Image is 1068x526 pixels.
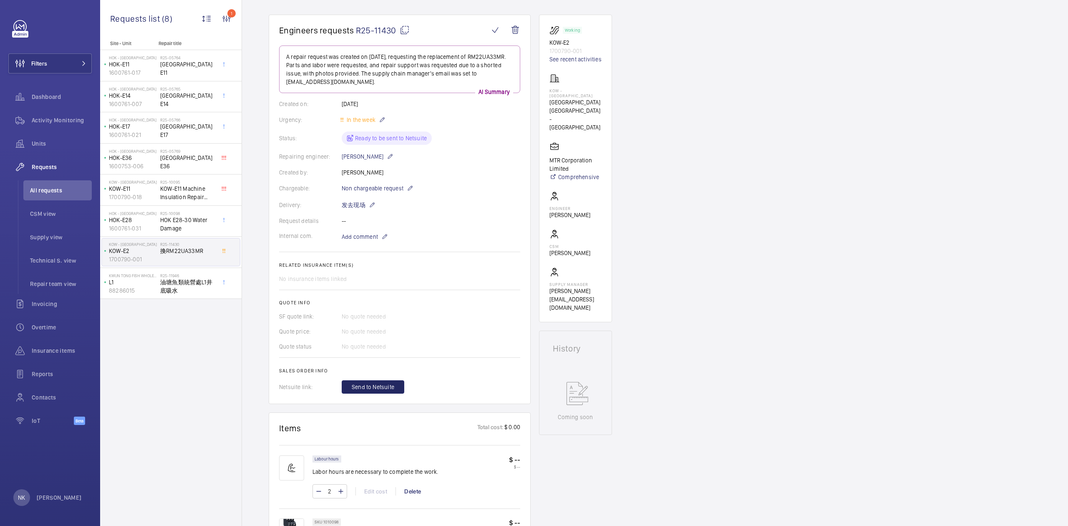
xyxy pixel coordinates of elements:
[32,393,92,402] span: Contacts
[395,487,429,496] div: Delete
[549,287,602,312] p: [PERSON_NAME][EMAIL_ADDRESS][DOMAIN_NAME]
[279,262,520,268] h2: Related insurance item(s)
[32,300,92,308] span: Invoicing
[342,184,403,192] span: Non chargeable request
[549,206,590,211] p: Engineer
[109,100,157,108] p: 1600761-007
[160,149,215,154] h2: R25-05769
[342,380,404,394] button: Send to Netsuite
[160,91,215,108] span: [GEOGRAPHIC_DATA] E14
[109,211,157,216] p: HOK - [GEOGRAPHIC_DATA]
[160,185,215,201] span: KOW-E11 Machine Insulation Repair (burnt)
[312,468,438,476] p: Labor hours are necessary to complete the work.
[109,278,157,286] p: L1
[74,417,85,425] span: Beta
[160,278,215,295] span: 油塘魚類統營處L1井底吸水
[160,60,215,77] span: [GEOGRAPHIC_DATA] E11
[30,280,92,288] span: Repair team view
[286,53,513,86] p: A repair request was created on [DATE], requesting the replacement of RM22UA33MR. Parts and labor...
[109,117,157,122] p: HOK - [GEOGRAPHIC_DATA]
[160,117,215,122] h2: R25-05766
[356,25,410,35] span: R25-11430
[160,86,215,91] h2: R25-05765
[509,464,520,469] p: $ --
[160,180,215,185] h2: R25-10095
[160,242,215,247] h2: R25-11430
[110,13,162,24] span: Requests list
[109,122,157,131] p: HOK-E17
[109,131,157,139] p: 1600761-021
[279,300,520,306] h2: Quote info
[549,38,602,47] p: KOW-E2
[109,255,157,263] p: 1700790-001
[279,455,304,480] img: muscle-sm.svg
[109,286,157,295] p: 88286015
[549,156,602,173] p: MTR Corporation Limited
[32,323,92,331] span: Overtime
[549,282,602,287] p: Supply manager
[279,25,354,35] span: Engineers requests
[109,224,157,233] p: 1600761-031
[109,149,157,154] p: HOK - [GEOGRAPHIC_DATA]
[30,186,92,195] span: All requests
[109,162,157,170] p: 1600753-006
[553,344,598,353] h1: History
[558,413,593,421] p: Coming soon
[109,55,157,60] p: HOK - [GEOGRAPHIC_DATA]
[475,88,513,96] p: AI Summary
[32,116,92,124] span: Activity Monitoring
[30,233,92,241] span: Supply view
[352,383,394,391] span: Send to Netsuite
[109,242,157,247] p: KOW - [GEOGRAPHIC_DATA]
[549,55,602,63] a: See recent activities
[342,152,393,162] p: [PERSON_NAME]
[109,193,157,201] p: 1700790-018
[109,68,157,77] p: 1600761-017
[32,139,92,148] span: Units
[160,122,215,139] span: [GEOGRAPHIC_DATA] E17
[160,211,215,216] h2: R25-10098
[345,116,375,123] span: In the week
[100,40,155,46] p: Site - Unit
[32,346,92,355] span: Insurance items
[549,88,602,98] p: KOW - [GEOGRAPHIC_DATA]
[37,493,82,502] p: [PERSON_NAME]
[109,180,157,185] p: KOW - [GEOGRAPHIC_DATA]
[549,211,590,219] p: [PERSON_NAME]
[315,458,339,460] p: Labour hours
[32,417,74,425] span: IoT
[549,47,602,55] p: 1700790-001
[109,247,157,255] p: KOW-E2
[30,210,92,218] span: CSM view
[32,93,92,101] span: Dashboard
[109,216,157,224] p: HOK-E28
[160,247,215,255] span: 換RM22UA33MR
[18,493,25,502] p: NK
[109,154,157,162] p: HOK-E36
[549,173,602,181] a: Comprehensive
[109,185,157,193] p: KOW-E11
[109,60,157,68] p: HOK-E11
[549,244,590,249] p: CSM
[279,423,301,433] h1: Items
[109,86,157,91] p: HOK - [GEOGRAPHIC_DATA]
[32,163,92,171] span: Requests
[549,115,602,131] p: - [GEOGRAPHIC_DATA]
[342,233,378,241] span: Add comment
[549,249,590,257] p: [PERSON_NAME]
[477,423,504,433] p: Total cost:
[565,29,580,32] p: Working
[30,256,92,265] span: Technical S. view
[509,455,520,464] p: $ --
[504,423,520,433] p: $ 0.00
[160,216,215,233] span: HOK E28-30 Water Damage
[109,273,157,278] p: Kwun Tong Fish Wholesale Market
[279,368,520,374] h2: Sales order info
[160,273,215,278] h2: R25-11946
[160,55,215,60] h2: R25-05764
[549,25,563,35] img: escalator.svg
[32,370,92,378] span: Reports
[109,91,157,100] p: HOK-E14
[315,521,339,523] p: SKU 1010098
[160,154,215,170] span: [GEOGRAPHIC_DATA] E36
